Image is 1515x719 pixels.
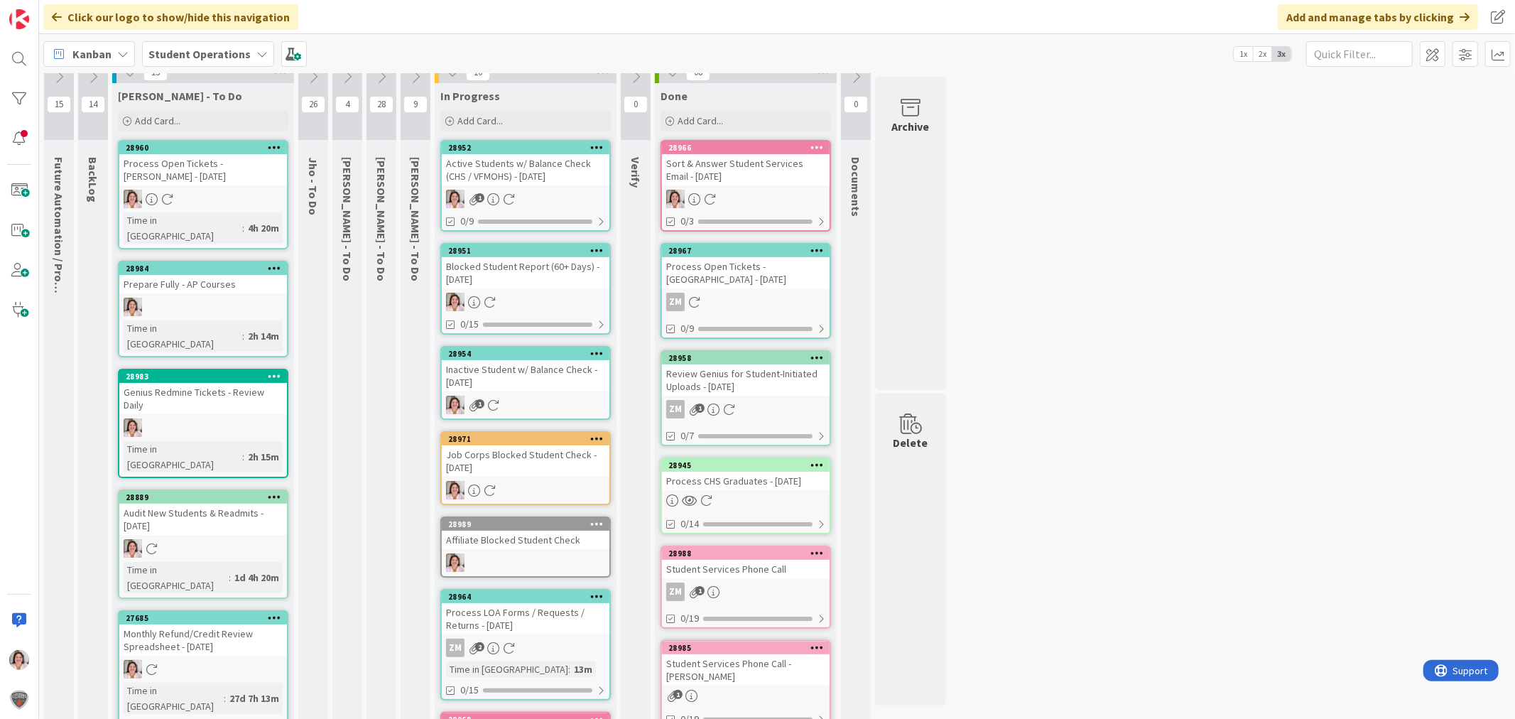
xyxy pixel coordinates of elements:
[662,547,830,560] div: 28988
[119,298,287,316] div: EW
[446,190,465,208] img: EW
[662,364,830,396] div: Review Genius for Student-Initiated Uploads - [DATE]
[118,89,242,103] span: Emilie - To Do
[242,220,244,236] span: :
[224,691,226,706] span: :
[124,298,142,316] img: EW
[446,553,465,572] img: EW
[662,141,830,154] div: 28966
[448,519,609,529] div: 28989
[892,118,930,135] div: Archive
[460,214,474,229] span: 0/9
[126,264,287,274] div: 28984
[86,157,100,202] span: BackLog
[695,586,705,595] span: 1
[666,190,685,208] img: EW
[231,570,283,585] div: 1d 4h 20m
[662,583,830,601] div: ZM
[52,157,66,350] span: Future Automation / Process Building
[442,141,609,185] div: 28952Active Students w/ Balance Check (CHS / VFMOHS) - [DATE]
[666,583,685,601] div: ZM
[673,690,683,699] span: 1
[119,504,287,535] div: Audit New Students & Readmits - [DATE]
[124,320,242,352] div: Time in [GEOGRAPHIC_DATA]
[668,643,830,653] div: 28985
[442,531,609,549] div: Affiliate Blocked Student Check
[119,625,287,656] div: Monthly Refund/Credit Review Spreadsheet - [DATE]
[135,114,180,127] span: Add Card...
[369,96,393,113] span: 28
[119,262,287,275] div: 28984
[695,404,705,413] span: 1
[124,212,242,244] div: Time in [GEOGRAPHIC_DATA]
[442,347,609,360] div: 28954
[448,143,609,153] div: 28952
[442,360,609,391] div: Inactive Student w/ Balance Check - [DATE]
[81,96,105,113] span: 14
[662,642,830,686] div: 28985Student Services Phone Call - [PERSON_NAME]
[30,2,65,19] span: Support
[119,418,287,437] div: EW
[460,683,479,698] span: 0/15
[119,370,287,414] div: 28983Genius Redmine Tickets - Review Daily
[9,650,29,670] img: EW
[662,560,830,578] div: Student Services Phone Call
[475,399,484,409] span: 1
[119,141,287,185] div: 28960Process Open Tickets - [PERSON_NAME] - [DATE]
[124,660,142,679] img: EW
[475,642,484,652] span: 2
[1253,47,1272,61] span: 2x
[1272,47,1291,61] span: 3x
[446,661,568,677] div: Time in [GEOGRAPHIC_DATA]
[226,691,283,706] div: 27d 7h 13m
[446,481,465,499] img: EW
[126,613,287,623] div: 27685
[43,4,298,30] div: Click our logo to show/hide this navigation
[894,434,928,451] div: Delete
[47,96,71,113] span: 15
[662,400,830,418] div: ZM
[242,449,244,465] span: :
[668,353,830,363] div: 28958
[460,317,479,332] span: 0/15
[124,190,142,208] img: EW
[442,433,609,445] div: 28971
[446,396,465,414] img: EW
[662,459,830,472] div: 28945
[442,141,609,154] div: 28952
[124,683,224,714] div: Time in [GEOGRAPHIC_DATA]
[306,157,320,215] span: Jho - To Do
[678,114,723,127] span: Add Card...
[124,539,142,558] img: EW
[442,244,609,288] div: 28951Blocked Student Report (60+ Days) - [DATE]
[448,592,609,602] div: 28964
[448,246,609,256] div: 28951
[442,347,609,391] div: 28954Inactive Student w/ Balance Check - [DATE]
[442,190,609,208] div: EW
[680,428,694,443] span: 0/7
[662,154,830,185] div: Sort & Answer Student Services Email - [DATE]
[442,518,609,549] div: 28989Affiliate Blocked Student Check
[335,96,359,113] span: 4
[119,190,287,208] div: EW
[442,433,609,477] div: 28971Job Corps Blocked Student Check - [DATE]
[680,321,694,336] span: 0/9
[668,548,830,558] div: 28988
[126,492,287,502] div: 28889
[446,639,465,657] div: ZM
[442,553,609,572] div: EW
[126,372,287,382] div: 28983
[475,193,484,202] span: 1
[662,244,830,288] div: 28967Process Open Tickets - [GEOGRAPHIC_DATA] - [DATE]
[9,690,29,710] img: avatar
[662,257,830,288] div: Process Open Tickets - [GEOGRAPHIC_DATA] - [DATE]
[119,660,287,679] div: EW
[668,460,830,470] div: 28945
[119,383,287,414] div: Genius Redmine Tickets - Review Daily
[119,491,287,535] div: 28889Audit New Students & Readmits - [DATE]
[680,517,699,531] span: 0/14
[680,611,699,626] span: 0/19
[242,328,244,344] span: :
[662,352,830,396] div: 28958Review Genius for Student-Initiated Uploads - [DATE]
[119,491,287,504] div: 28889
